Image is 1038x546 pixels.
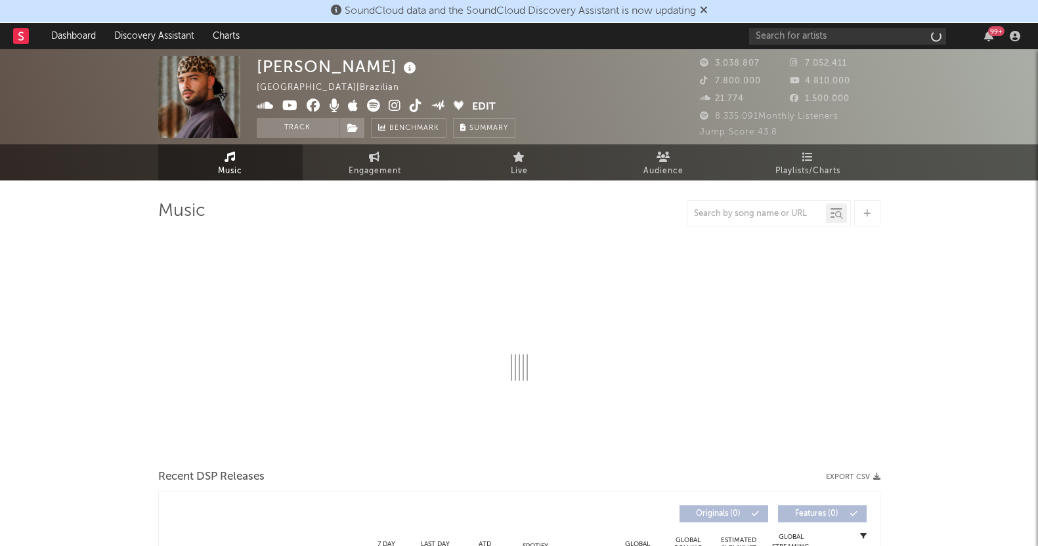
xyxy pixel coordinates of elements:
[511,163,528,179] span: Live
[687,209,826,219] input: Search by song name or URL
[345,6,696,16] span: SoundCloud data and the SoundCloud Discovery Assistant is now updating
[988,26,1005,36] div: 99 +
[984,31,993,41] button: 99+
[700,112,838,121] span: 8.335.091 Monthly Listeners
[472,99,496,115] button: Edit
[790,59,847,68] span: 7.052.411
[303,144,447,180] a: Engagement
[790,94,850,103] span: 1.500.000
[778,505,867,522] button: Features(0)
[775,163,840,179] span: Playlists/Charts
[105,23,204,49] a: Discovery Assistant
[749,28,946,45] input: Search for artists
[349,163,401,179] span: Engagement
[787,510,847,518] span: Features ( 0 )
[371,118,446,138] a: Benchmark
[469,125,508,132] span: Summary
[453,118,515,138] button: Summary
[447,144,592,180] a: Live
[736,144,880,180] a: Playlists/Charts
[643,163,683,179] span: Audience
[42,23,105,49] a: Dashboard
[700,77,761,85] span: 7.800.000
[790,77,850,85] span: 4.810.000
[680,505,768,522] button: Originals(0)
[257,80,414,96] div: [GEOGRAPHIC_DATA] | Brazilian
[218,163,242,179] span: Music
[257,56,420,77] div: [PERSON_NAME]
[257,118,339,138] button: Track
[592,144,736,180] a: Audience
[158,144,303,180] a: Music
[688,510,748,518] span: Originals ( 0 )
[700,128,777,136] span: Jump Score: 43.8
[826,473,880,481] button: Export CSV
[700,94,744,103] span: 21.774
[158,469,265,485] span: Recent DSP Releases
[204,23,249,49] a: Charts
[700,59,760,68] span: 3.038.807
[700,6,708,16] span: Dismiss
[389,121,439,136] span: Benchmark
